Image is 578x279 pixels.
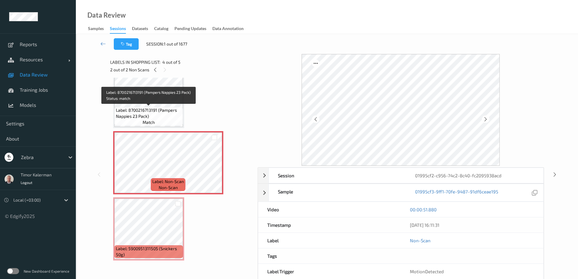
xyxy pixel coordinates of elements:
[258,217,401,233] div: Timestamp
[132,25,154,33] a: Datasets
[116,246,181,258] span: Label: 5900951311505 (Snickers 50g)
[87,12,126,18] div: Data Review
[258,264,401,279] div: Label Trigger
[159,185,178,191] span: non-scan
[401,264,543,279] div: MotionDetected
[258,168,544,183] div: Session01995cf2-c956-74c2-8c40-fc2095938acd
[164,41,187,47] span: 1 out of 1677
[258,248,401,264] div: Tags
[406,168,543,183] div: 01995cf2-c956-74c2-8c40-fc2095938acd
[110,25,132,34] a: Sessions
[116,107,181,119] span: Label: 8700216713191 (Pampers Nappies 23 Pack)
[110,26,126,34] div: Sessions
[162,59,181,65] span: 4 out of 5
[88,26,104,33] div: Samples
[258,184,544,202] div: Sample01995cf3-9ff1-70fe-9487-91df6ceae195
[154,25,174,33] a: Catalog
[258,202,401,217] div: Video
[152,179,184,185] span: Label: Non-Scan
[410,237,431,243] a: Non-Scan
[269,168,406,183] div: Session
[410,222,534,228] div: [DATE] 16:11:31
[269,184,406,201] div: Sample
[415,189,498,197] a: 01995cf3-9ff1-70fe-9487-91df6ceae195
[132,26,148,33] div: Datasets
[174,26,206,33] div: Pending Updates
[410,206,437,213] a: 00:00:51.880
[88,25,110,33] a: Samples
[146,41,164,47] span: Session:
[258,233,401,248] div: Label
[154,26,168,33] div: Catalog
[212,26,244,33] div: Data Annotation
[110,66,253,73] div: 2 out of 2 Non Scans
[114,38,139,50] button: Tag
[110,59,160,65] span: Labels in shopping list:
[143,119,155,125] span: match
[212,25,250,33] a: Data Annotation
[174,25,212,33] a: Pending Updates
